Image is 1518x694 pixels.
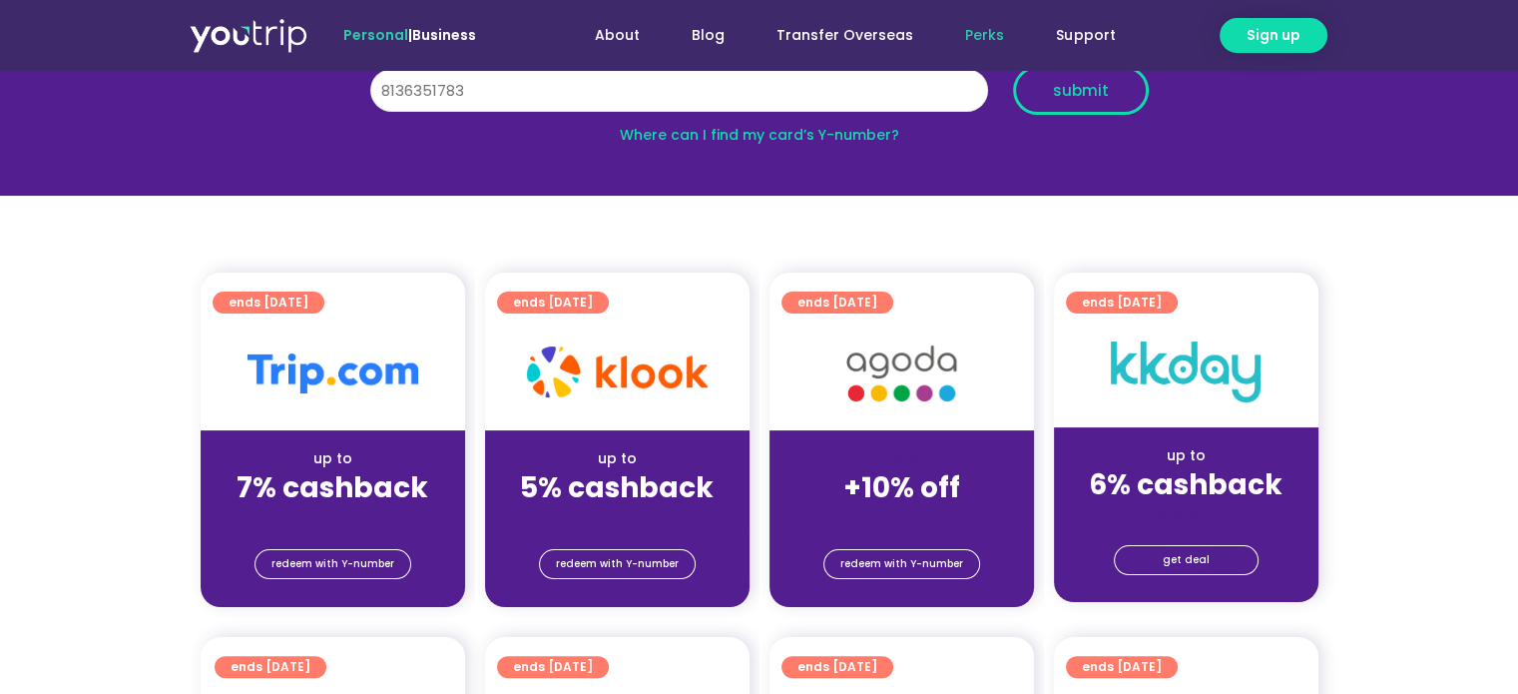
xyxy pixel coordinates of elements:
div: (for stays only) [785,506,1018,527]
span: | [343,25,476,45]
span: redeem with Y-number [556,550,679,578]
a: ends [DATE] [781,656,893,678]
span: ends [DATE] [797,656,877,678]
a: redeem with Y-number [539,549,696,579]
div: up to [501,448,734,469]
strong: +10% off [843,468,960,507]
a: ends [DATE] [215,656,326,678]
span: get deal [1163,546,1210,574]
a: redeem with Y-number [254,549,411,579]
a: Where can I find my card’s Y-number? [620,125,899,145]
form: Y Number [370,66,1149,130]
a: Sign up [1220,18,1327,53]
span: ends [DATE] [1082,292,1162,314]
strong: 6% cashback [1089,465,1282,504]
a: Blog [666,17,751,54]
span: submit [1053,83,1109,98]
a: ends [DATE] [497,292,609,314]
div: (for stays only) [217,506,449,527]
div: up to [1070,445,1302,466]
div: (for stays only) [501,506,734,527]
a: ends [DATE] [1066,292,1178,314]
nav: Menu [530,17,1141,54]
a: Support [1030,17,1141,54]
a: About [569,17,666,54]
span: ends [DATE] [513,292,593,314]
button: submit [1013,66,1149,115]
a: ends [DATE] [781,292,893,314]
span: ends [DATE] [797,292,877,314]
strong: 7% cashback [237,468,428,507]
span: ends [DATE] [1082,656,1162,678]
span: Personal [343,25,408,45]
strong: 5% cashback [520,468,714,507]
a: Transfer Overseas [751,17,939,54]
a: ends [DATE] [497,656,609,678]
a: get deal [1114,545,1259,575]
input: 10 digit Y-number (e.g. 8123456789) [370,69,988,113]
a: ends [DATE] [213,292,324,314]
span: Sign up [1247,25,1300,46]
a: Perks [939,17,1030,54]
span: up to [883,448,920,468]
span: ends [DATE] [229,292,308,314]
div: (for stays only) [1070,503,1302,524]
span: ends [DATE] [513,656,593,678]
span: redeem with Y-number [271,550,394,578]
span: ends [DATE] [231,656,310,678]
span: redeem with Y-number [840,550,963,578]
a: Business [412,25,476,45]
div: up to [217,448,449,469]
a: redeem with Y-number [823,549,980,579]
a: ends [DATE] [1066,656,1178,678]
